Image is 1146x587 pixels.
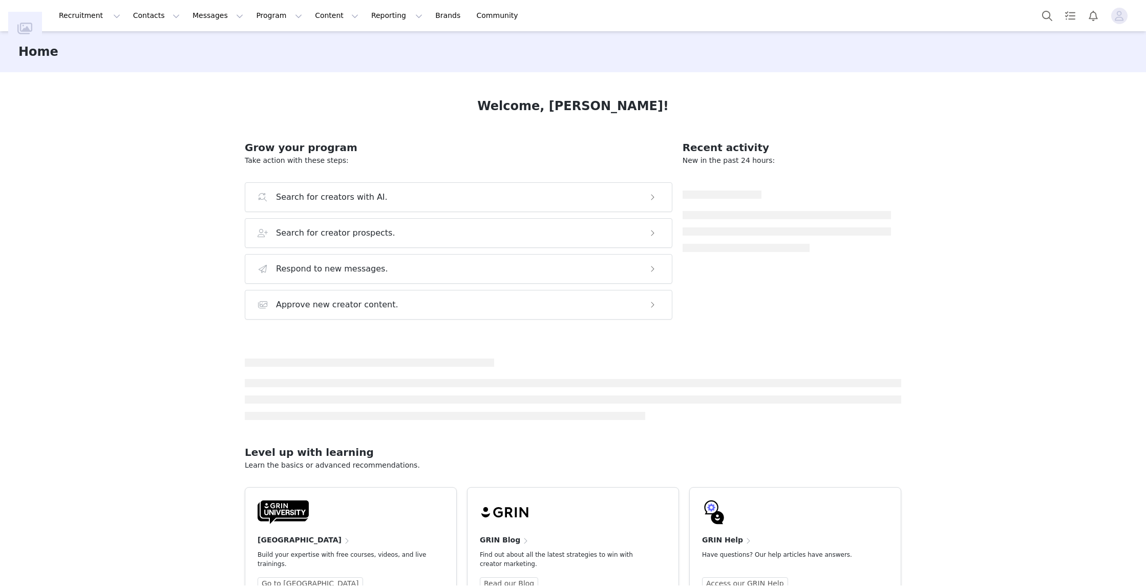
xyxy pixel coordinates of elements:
[258,535,342,546] h4: [GEOGRAPHIC_DATA]
[480,535,520,546] h4: GRIN Blog
[276,263,388,275] h3: Respond to new messages.
[1114,8,1124,24] div: avatar
[480,550,650,569] p: Find out about all the latest strategies to win with creator marketing.
[1059,4,1081,27] a: Tasks
[245,254,672,284] button: Respond to new messages.
[471,4,529,27] a: Community
[245,140,672,155] h2: Grow your program
[1082,4,1105,27] button: Notifications
[258,550,428,569] p: Build your expertise with free courses, videos, and live trainings.
[258,500,309,525] img: GRIN-University-Logo-Black.svg
[683,155,891,166] p: New in the past 24 hours:
[18,43,58,61] h3: Home
[245,290,672,320] button: Approve new creator content.
[702,500,727,525] img: GRIN-help-icon.svg
[245,182,672,212] button: Search for creators with AI.
[429,4,470,27] a: Brands
[276,191,388,203] h3: Search for creators with AI.
[683,140,891,155] h2: Recent activity
[365,4,429,27] button: Reporting
[1105,8,1138,24] button: Profile
[309,4,365,27] button: Content
[276,299,398,311] h3: Approve new creator content.
[702,550,872,559] p: Have questions? Our help articles have answers.
[245,445,901,460] h2: Level up with learning
[1036,4,1058,27] button: Search
[276,227,395,239] h3: Search for creator prospects.
[245,155,672,166] p: Take action with these steps:
[127,4,186,27] button: Contacts
[186,4,249,27] button: Messages
[245,460,901,471] p: Learn the basics or advanced recommendations.
[245,218,672,248] button: Search for creator prospects.
[250,4,308,27] button: Program
[702,535,743,546] h4: GRIN Help
[480,500,531,525] img: grin-logo-black.svg
[53,4,126,27] button: Recruitment
[477,97,669,115] h1: Welcome, [PERSON_NAME]!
